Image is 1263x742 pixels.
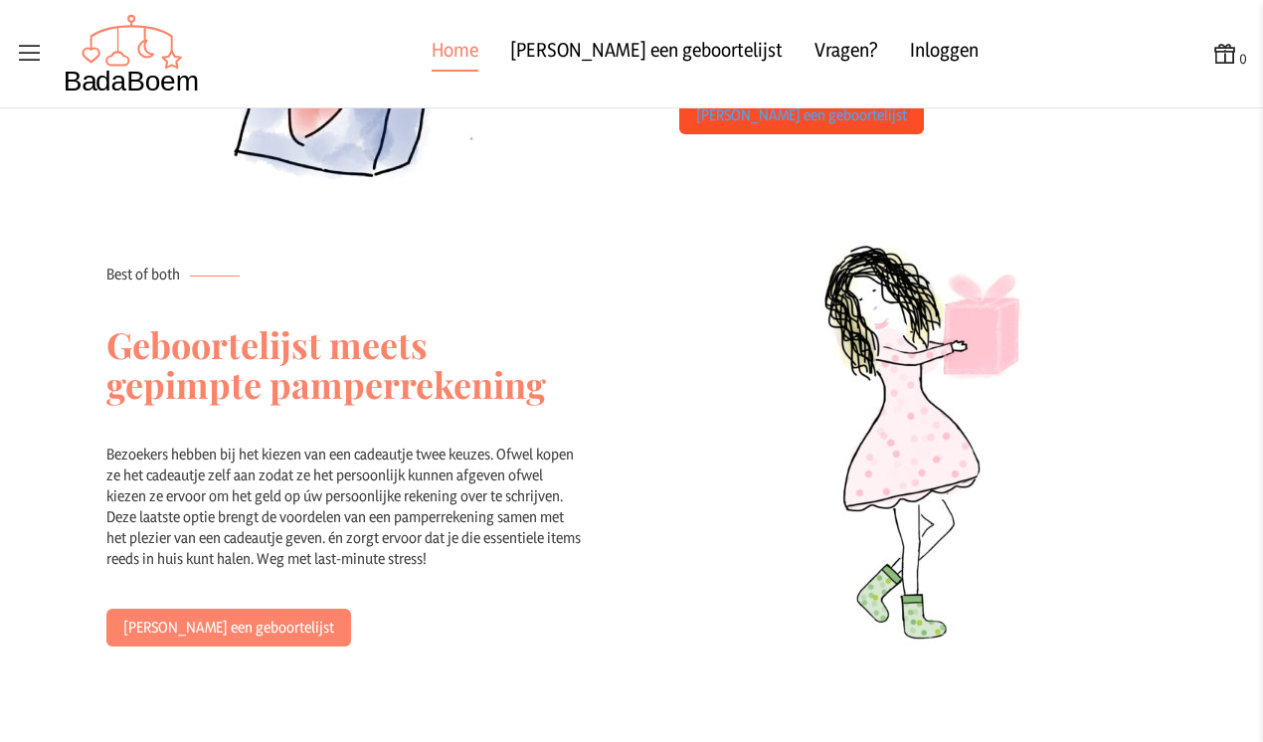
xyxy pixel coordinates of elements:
a: Vragen? [814,36,878,72]
a: [PERSON_NAME] een geboortelijst [510,36,783,72]
a: Home [432,36,478,72]
button: 0 [1211,40,1247,69]
img: Mix and match [739,232,1097,679]
a: [PERSON_NAME] een geboortelijst [679,96,924,134]
a: Inloggen [910,36,979,72]
a: [PERSON_NAME] een geboortelijst [106,609,351,647]
div: Bezoekers hebben bij het kiezen van een cadeautje twee keuzes. Ofwel kopen ze het cadeautje zelf ... [106,444,584,609]
h2: Geboortelijst meets gepimpte pamperrekening [106,284,584,444]
img: Badaboem [64,14,200,93]
p: Best of both [106,264,584,284]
